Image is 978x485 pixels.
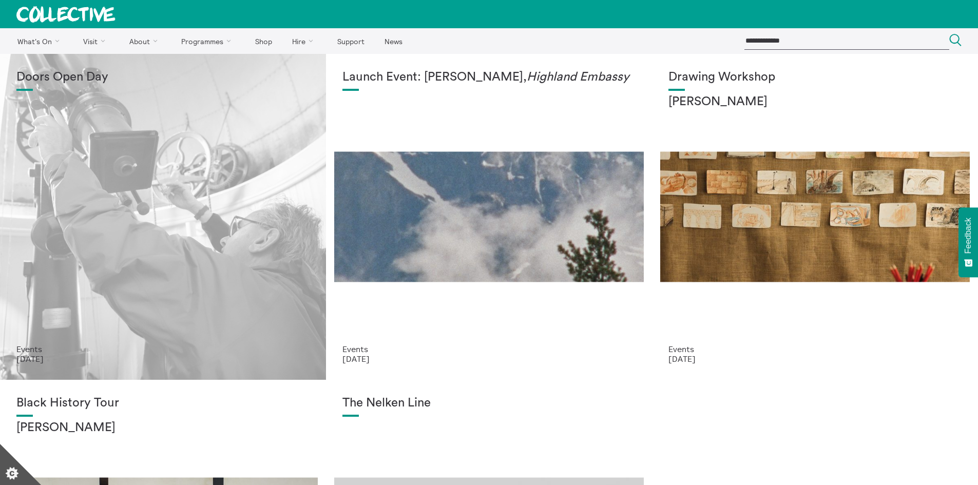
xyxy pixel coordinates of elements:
[668,70,962,85] h1: Drawing Workshop
[342,70,636,85] h1: Launch Event: [PERSON_NAME],
[120,28,170,54] a: About
[16,421,310,435] h2: [PERSON_NAME]
[16,70,310,85] h1: Doors Open Day
[958,207,978,277] button: Feedback - Show survey
[16,396,310,411] h1: Black History Tour
[8,28,72,54] a: What's On
[375,28,411,54] a: News
[246,28,281,54] a: Shop
[328,28,373,54] a: Support
[16,344,310,354] p: Events
[283,28,327,54] a: Hire
[668,354,962,363] p: [DATE]
[172,28,244,54] a: Programmes
[668,344,962,354] p: Events
[74,28,119,54] a: Visit
[964,218,973,254] span: Feedback
[652,54,978,380] a: Annie Lord Drawing Workshop [PERSON_NAME] Events [DATE]
[668,95,962,109] h2: [PERSON_NAME]
[342,396,636,411] h1: The Nelken Line
[342,354,636,363] p: [DATE]
[326,54,652,380] a: Solar wheels 17 Launch Event: [PERSON_NAME],Highland Embassy Events [DATE]
[16,354,310,363] p: [DATE]
[342,344,636,354] p: Events
[527,71,629,83] em: Highland Embassy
